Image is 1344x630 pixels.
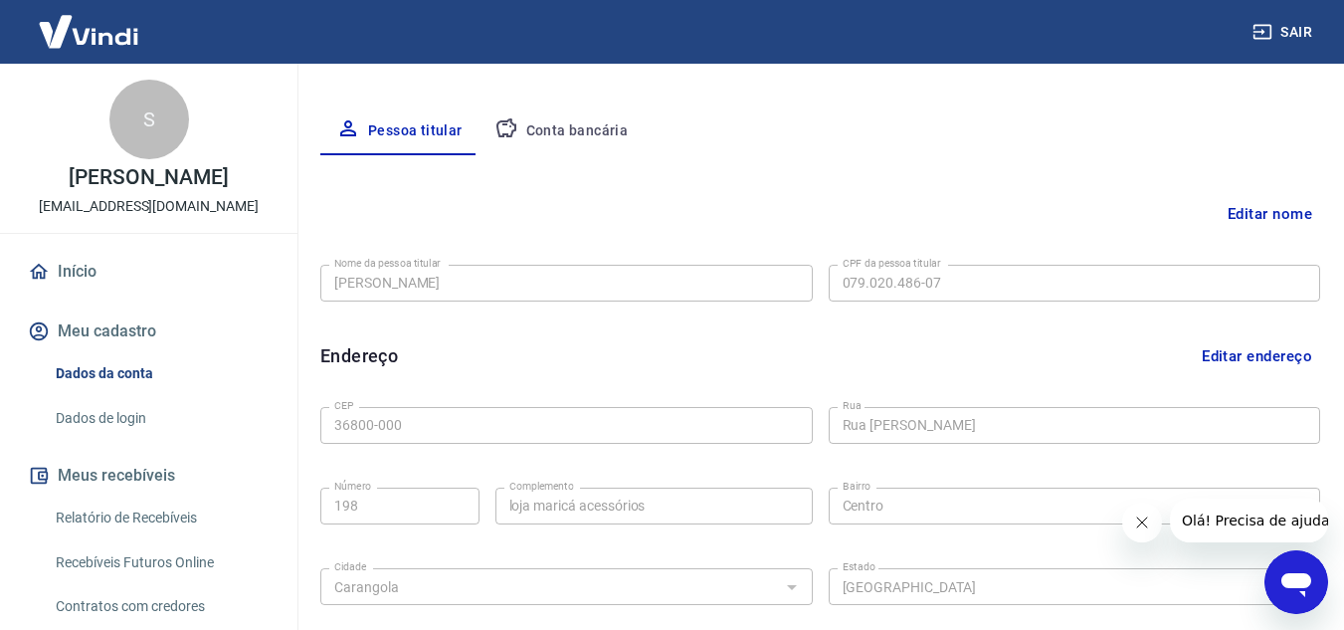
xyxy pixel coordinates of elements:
button: Editar nome [1220,195,1320,233]
label: Nome da pessoa titular [334,256,441,271]
h6: Endereço [320,342,398,369]
input: Digite aqui algumas palavras para buscar a cidade [326,574,774,599]
button: Pessoa titular [320,107,479,155]
label: Complemento [509,479,574,494]
a: Dados da conta [48,353,274,394]
button: Conta bancária [479,107,645,155]
a: Início [24,250,274,294]
div: S [109,80,189,159]
img: Vindi [24,1,153,62]
button: Editar endereço [1194,337,1320,375]
button: Sair [1248,14,1320,51]
iframe: Mensagem da empresa [1170,499,1328,542]
p: [EMAIL_ADDRESS][DOMAIN_NAME] [39,196,259,217]
label: Número [334,479,371,494]
iframe: Fechar mensagem [1122,503,1162,542]
label: CEP [334,398,353,413]
label: Cidade [334,559,366,574]
label: Estado [843,559,875,574]
a: Relatório de Recebíveis [48,498,274,538]
iframe: Botão para abrir a janela de mensagens [1264,550,1328,614]
button: Meu cadastro [24,310,274,353]
label: Bairro [843,479,870,494]
a: Contratos com credores [48,586,274,627]
label: CPF da pessoa titular [843,256,941,271]
span: Olá! Precisa de ajuda? [12,14,167,30]
a: Dados de login [48,398,274,439]
p: [PERSON_NAME] [69,167,228,188]
label: Rua [843,398,862,413]
a: Recebíveis Futuros Online [48,542,274,583]
button: Meus recebíveis [24,454,274,498]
